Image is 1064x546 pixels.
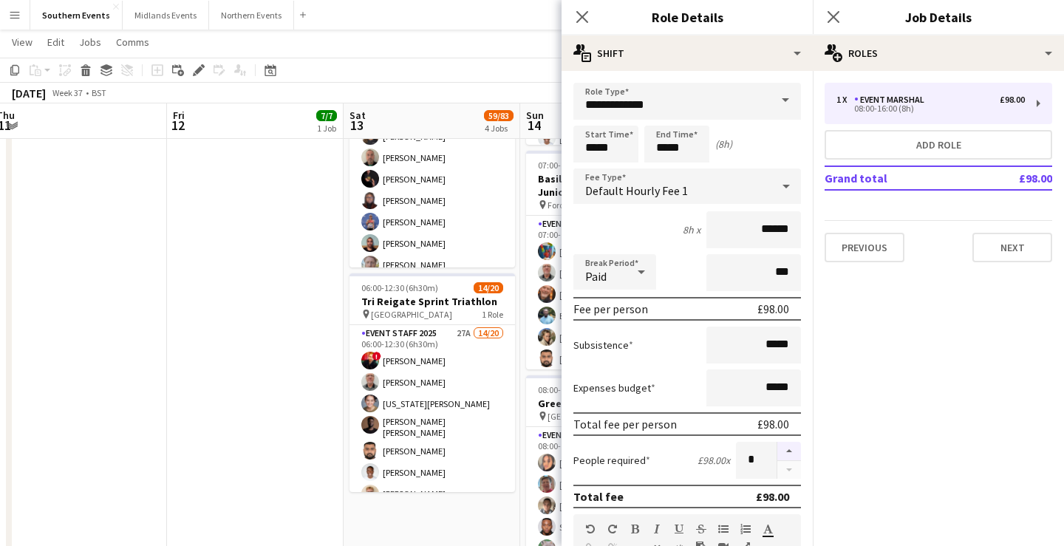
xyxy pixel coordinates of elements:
[757,417,789,431] div: £98.00
[562,7,813,27] h3: Role Details
[524,117,544,134] span: 14
[573,489,624,504] div: Total fee
[674,523,684,535] button: Underline
[585,183,688,198] span: Default Hourly Fee 1
[73,33,107,52] a: Jobs
[585,269,607,284] span: Paid
[698,454,730,467] div: £98.00 x
[110,33,155,52] a: Comms
[371,309,452,320] span: [GEOGRAPHIC_DATA]
[372,352,381,361] span: !
[740,523,751,535] button: Ordered List
[92,87,106,98] div: BST
[585,523,596,535] button: Undo
[526,151,692,369] app-job-card: 07:00-14:00 (7h)30/30Basildon Half Marathon & Juniors Ford Britain1 RoleEvent Staff 202530/3007:0...
[349,109,366,122] span: Sat
[538,384,598,395] span: 08:00-12:00 (4h)
[538,160,598,171] span: 07:00-14:00 (7h)
[630,523,640,535] button: Bold
[854,95,930,105] div: Event Marshal
[683,223,700,236] div: 8h x
[836,105,1025,112] div: 08:00-16:00 (8h)
[116,35,149,49] span: Comms
[526,397,692,410] h3: Greenwich 5k, 10k & J
[361,282,438,293] span: 06:00-12:30 (6h30m)
[757,301,789,316] div: £98.00
[347,117,366,134] span: 13
[813,7,1064,27] h3: Job Details
[548,411,658,422] span: [GEOGRAPHIC_DATA] Bandstand
[474,282,503,293] span: 14/20
[317,123,336,134] div: 1 Job
[349,49,515,267] app-job-card: 06:00-17:00 (11h)45/60Brighton 50/50 Brighton 50/501 RoleEvent Marshal49A45/6006:00-17:00 (11h)[P...
[813,35,1064,71] div: Roles
[972,233,1052,262] button: Next
[482,309,503,320] span: 1 Role
[825,233,904,262] button: Previous
[972,166,1052,190] td: £98.00
[526,172,692,199] h3: Basildon Half Marathon & Juniors
[777,442,801,461] button: Increase
[47,35,64,49] span: Edit
[652,523,662,535] button: Italic
[209,1,294,30] button: Northern Events
[485,123,513,134] div: 4 Jobs
[41,33,70,52] a: Edit
[825,166,972,190] td: Grand total
[573,417,677,431] div: Total fee per person
[1000,95,1025,105] div: £98.00
[123,1,209,30] button: Midlands Events
[562,35,813,71] div: Shift
[316,110,337,121] span: 7/7
[349,273,515,492] app-job-card: 06:00-12:30 (6h30m)14/20Tri Reigate Sprint Triathlon [GEOGRAPHIC_DATA]1 RoleEvent Staff 202527A14...
[718,523,729,535] button: Unordered List
[12,86,46,100] div: [DATE]
[607,523,618,535] button: Redo
[763,523,773,535] button: Text Color
[171,117,185,134] span: 12
[484,110,514,121] span: 59/83
[573,301,648,316] div: Fee per person
[836,95,854,105] div: 1 x
[573,381,655,395] label: Expenses budget
[526,109,544,122] span: Sun
[349,295,515,308] h3: Tri Reigate Sprint Triathlon
[79,35,101,49] span: Jobs
[12,35,33,49] span: View
[30,1,123,30] button: Southern Events
[573,338,633,352] label: Subsistence
[715,137,732,151] div: (8h)
[756,489,789,504] div: £98.00
[825,130,1052,160] button: Add role
[548,199,592,211] span: Ford Britain
[49,87,86,98] span: Week 37
[573,454,650,467] label: People required
[696,523,706,535] button: Strikethrough
[6,33,38,52] a: View
[173,109,185,122] span: Fri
